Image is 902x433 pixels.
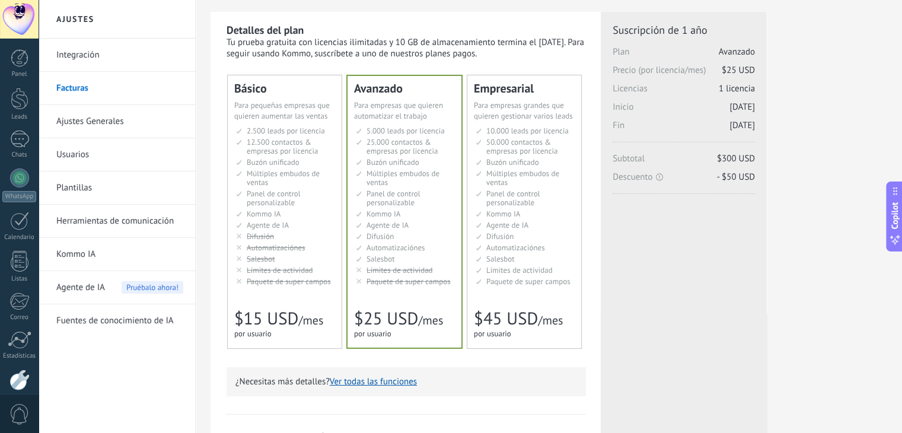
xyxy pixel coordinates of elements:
[366,209,400,219] span: Kommo IA
[719,83,755,94] span: 1 licencia
[486,168,559,187] span: Múltiples embudos de ventas
[729,101,755,113] span: [DATE]
[56,238,183,271] a: Kommo IA
[247,231,274,241] span: Difusión
[56,138,183,171] a: Usuarios
[486,220,528,230] span: Agente de IA
[56,271,183,304] a: Agente de IA Pruébalo ahora!
[366,126,445,136] span: 5.000 leads por licencia
[56,271,105,304] span: Agente de IA
[613,171,755,183] span: Descuento
[366,189,420,208] span: Panel de control personalizable
[2,191,36,202] div: WhatsApp
[56,304,183,338] a: Fuentes de conocimiento de IA
[366,254,395,264] span: Salesbot
[56,171,183,205] a: Plantillas
[122,281,183,294] span: Pruébalo ahora!
[56,105,183,138] a: Ajustes Generales
[538,313,563,328] span: /mes
[366,157,419,167] span: Buzón unificado
[227,23,304,37] b: Detalles del plan
[486,243,545,253] span: Automatizaciónes
[613,120,755,138] span: Fin
[247,209,281,219] span: Kommo IA
[298,313,323,328] span: /mes
[613,46,755,65] span: Plan
[234,100,330,121] span: Para pequeñas empresas que quieren aumentar las ventas
[486,137,557,156] span: 50.000 contactos & empresas por licencia
[330,376,417,387] button: Ver todas las funciones
[56,72,183,105] a: Facturas
[2,234,37,241] div: Calendario
[235,376,577,387] p: ¿Necesitas más detalles?
[247,243,305,253] span: Automatizaciónes
[56,205,183,238] a: Herramientas de comunicación
[247,220,289,230] span: Agente de IA
[247,189,301,208] span: Panel de control personalizable
[354,307,418,330] span: $25 USD
[474,329,511,339] span: por usuario
[39,171,195,205] li: Plantillas
[234,329,272,339] span: por usuario
[613,153,755,171] span: Subtotal
[354,100,443,121] span: Para empresas que quieren automatizar el trabajo
[474,100,573,121] span: Para empresas grandes que quieren gestionar varios leads
[247,276,331,286] span: Paquete de super campos
[247,137,318,156] span: 12.500 contactos & empresas por licencia
[486,209,520,219] span: Kommo IA
[2,275,37,283] div: Listas
[722,65,755,76] span: $25 USD
[474,307,538,330] span: $45 USD
[366,265,433,275] span: Límites de actividad
[39,304,195,337] li: Fuentes de conocimiento de IA
[486,126,569,136] span: 10.000 leads por licencia
[717,153,755,164] span: $300 USD
[366,231,394,241] span: Difusión
[366,276,451,286] span: Paquete de super campos
[729,120,755,131] span: [DATE]
[39,138,195,171] li: Usuarios
[889,202,901,230] span: Copilot
[247,168,320,187] span: Múltiples embudos de ventas
[613,65,755,83] span: Precio (por licencia/mes)
[39,72,195,105] li: Facturas
[39,271,195,304] li: Agente de IA
[247,254,275,264] span: Salesbot
[247,157,299,167] span: Buzón unificado
[719,46,755,58] span: Avanzado
[39,205,195,238] li: Herramientas de comunicación
[418,313,443,328] span: /mes
[227,37,586,59] div: Tu prueba gratuita con licencias ilimitadas y 10 GB de almacenamiento termina el [DATE]. Para seg...
[613,101,755,120] span: Inicio
[486,157,539,167] span: Buzón unificado
[2,71,37,78] div: Panel
[39,39,195,72] li: Integración
[247,126,325,136] span: 2.500 leads por licencia
[486,276,570,286] span: Paquete de super campos
[366,168,439,187] span: Múltiples embudos de ventas
[2,113,37,121] div: Leads
[234,82,335,94] div: Básico
[717,171,755,183] span: - $50 USD
[366,243,425,253] span: Automatizaciónes
[56,39,183,72] a: Integración
[366,137,438,156] span: 25.000 contactos & empresas por licencia
[613,23,755,37] span: Suscripción de 1 año
[2,352,37,360] div: Estadísticas
[39,238,195,271] li: Kommo IA
[366,220,409,230] span: Agente de IA
[486,189,540,208] span: Panel de control personalizable
[2,151,37,159] div: Chats
[486,231,514,241] span: Difusión
[486,265,553,275] span: Límites de actividad
[474,82,575,94] div: Empresarial
[354,82,455,94] div: Avanzado
[486,254,515,264] span: Salesbot
[234,307,298,330] span: $15 USD
[354,329,391,339] span: por usuario
[2,314,37,321] div: Correo
[247,265,313,275] span: Límites de actividad
[613,83,755,101] span: Licencias
[39,105,195,138] li: Ajustes Generales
